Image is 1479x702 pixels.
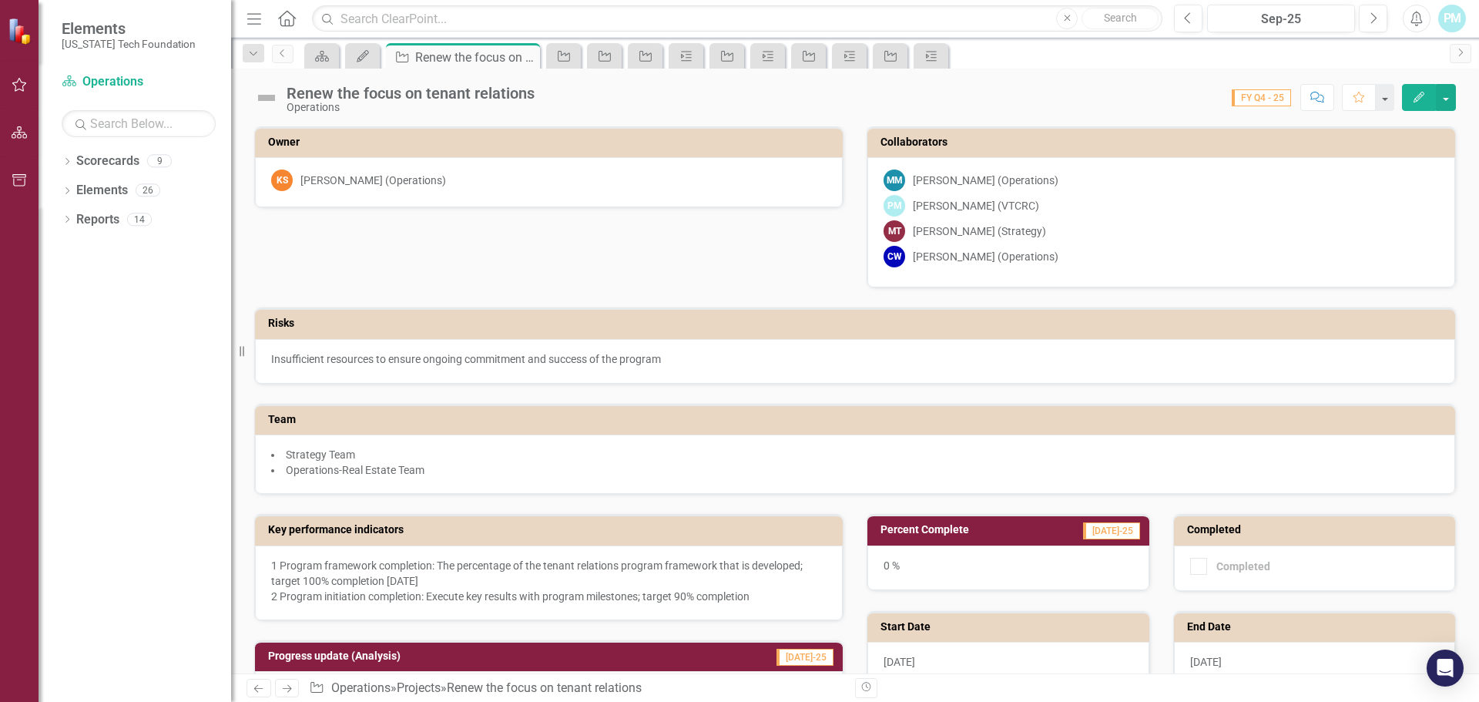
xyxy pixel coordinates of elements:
[62,19,196,38] span: Elements
[913,223,1046,239] div: [PERSON_NAME] (Strategy)
[880,524,1038,536] h3: Percent Complete
[1187,621,1448,633] h3: End Date
[1212,10,1350,29] div: Sep-25
[415,48,536,67] div: Renew the focus on tenant relations
[268,650,661,662] h3: Progress update (Analysis)
[1083,522,1140,539] span: [DATE]-25
[136,184,160,197] div: 26
[1104,12,1137,24] span: Search
[300,173,446,188] div: [PERSON_NAME] (Operations)
[271,353,661,365] span: Insufficient resources to ensure ongoing commitment and success of the program
[268,136,835,148] h3: Owner
[1207,5,1355,32] button: Sep-25
[268,524,835,536] h3: Key performance indicators
[271,170,293,191] div: KS
[268,414,1447,425] h3: Team
[271,558,827,604] p: 1 Program framework completion: The percentage of the tenant relations program framework that is ...
[127,213,152,226] div: 14
[287,102,535,113] div: Operations
[1082,8,1159,29] button: Search
[884,246,905,267] div: CW
[880,136,1447,148] h3: Collaborators
[913,173,1058,188] div: [PERSON_NAME] (Operations)
[884,656,915,668] span: [DATE]
[913,249,1058,264] div: [PERSON_NAME] (Operations)
[286,448,355,461] span: Strategy Team
[880,621,1142,633] h3: Start Date
[147,155,172,168] div: 9
[76,153,139,170] a: Scorecards
[331,680,391,695] a: Operations
[62,38,196,50] small: [US_STATE] Tech Foundation
[776,649,833,666] span: [DATE]-25
[397,680,441,695] a: Projects
[268,317,1447,329] h3: Risks
[1232,89,1291,106] span: FY Q4 - 25
[884,195,905,217] div: PM
[309,680,843,697] div: » »
[1187,524,1448,536] h3: Completed
[884,170,905,191] div: MM
[447,680,642,695] div: Renew the focus on tenant relations
[8,18,35,45] img: ClearPoint Strategy
[62,110,216,137] input: Search Below...
[76,211,119,229] a: Reports
[62,73,216,91] a: Operations
[286,464,424,476] span: Operations-Real Estate Team
[287,85,535,102] div: Renew the focus on tenant relations
[254,86,279,110] img: Not Defined
[867,546,1149,590] div: 0 %
[76,182,128,200] a: Elements
[1190,656,1222,668] span: [DATE]
[1427,650,1464,687] div: Open Intercom Messenger
[884,220,905,242] div: MT
[913,198,1039,213] div: [PERSON_NAME] (VTCRC)
[1438,5,1466,32] button: PM
[312,5,1162,32] input: Search ClearPoint...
